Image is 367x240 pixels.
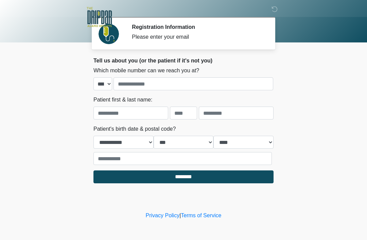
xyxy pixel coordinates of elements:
a: Privacy Policy [146,213,180,218]
div: Please enter your email [132,33,263,41]
label: Patient first & last name: [93,96,152,104]
label: Which mobile number can we reach you at? [93,67,199,75]
label: Patient's birth date & postal code? [93,125,176,133]
a: | [179,213,181,218]
a: Terms of Service [181,213,221,218]
h2: Tell us about you (or the patient if it's not you) [93,57,274,64]
img: The DRIPBaR - Alamo Heights Logo [87,5,112,29]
